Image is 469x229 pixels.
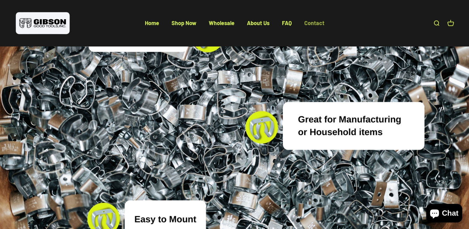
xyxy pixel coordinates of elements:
[424,204,464,224] inbox-online-store-chat: Shopify online store chat
[282,20,292,26] a: FAQ
[304,20,324,26] a: Contact
[172,20,196,26] a: Shop Now
[145,20,159,26] a: Home
[209,20,234,26] a: Wholesale
[247,20,270,26] a: About Us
